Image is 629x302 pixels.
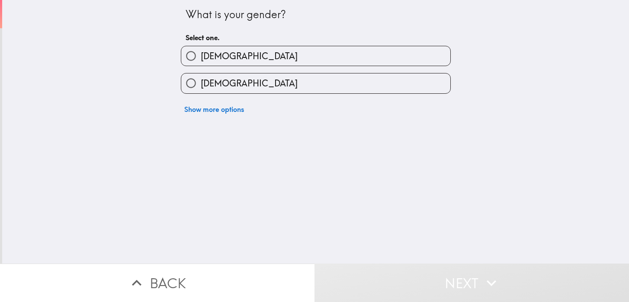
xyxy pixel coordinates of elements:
span: [DEMOGRAPHIC_DATA] [201,50,298,62]
button: Next [314,264,629,302]
h6: Select one. [186,33,446,42]
button: [DEMOGRAPHIC_DATA] [181,73,450,93]
span: [DEMOGRAPHIC_DATA] [201,77,298,89]
button: Show more options [181,101,247,118]
button: [DEMOGRAPHIC_DATA] [181,46,450,66]
div: What is your gender? [186,7,446,22]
